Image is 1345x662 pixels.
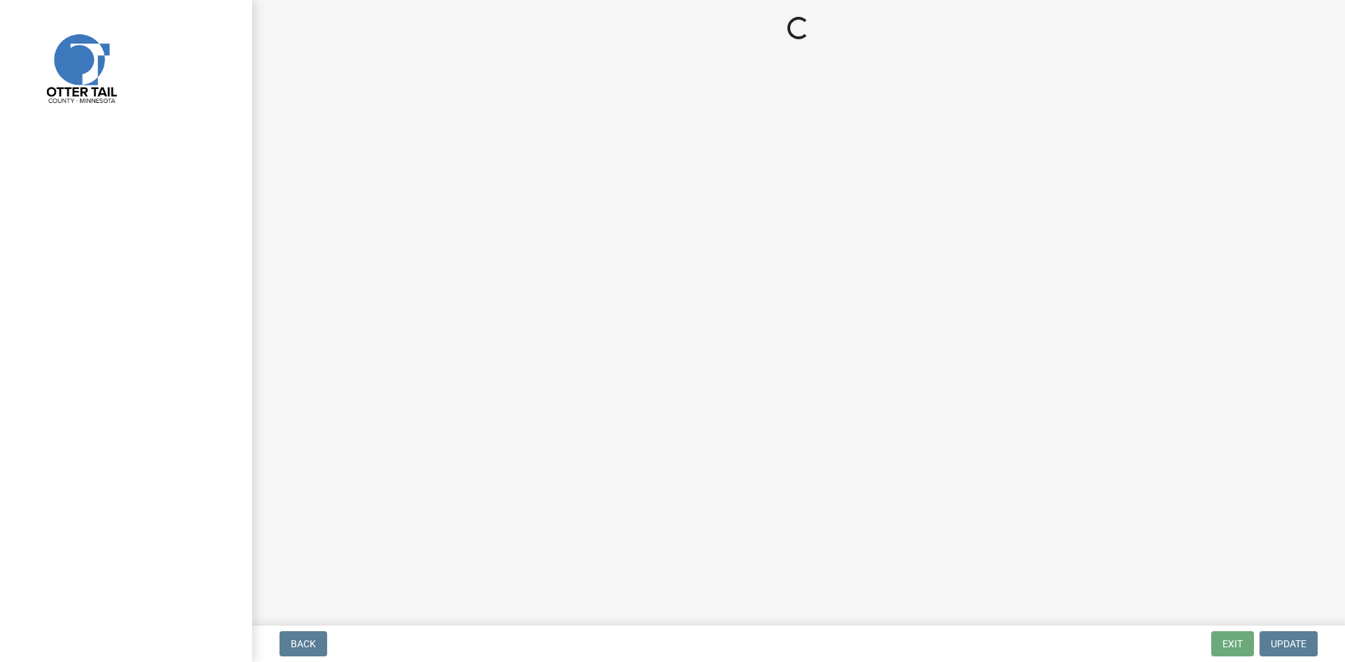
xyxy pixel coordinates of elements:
button: Exit [1211,631,1254,656]
button: Update [1260,631,1318,656]
span: Update [1271,638,1306,649]
img: Otter Tail County, Minnesota [28,15,133,120]
button: Back [280,631,327,656]
span: Back [291,638,316,649]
